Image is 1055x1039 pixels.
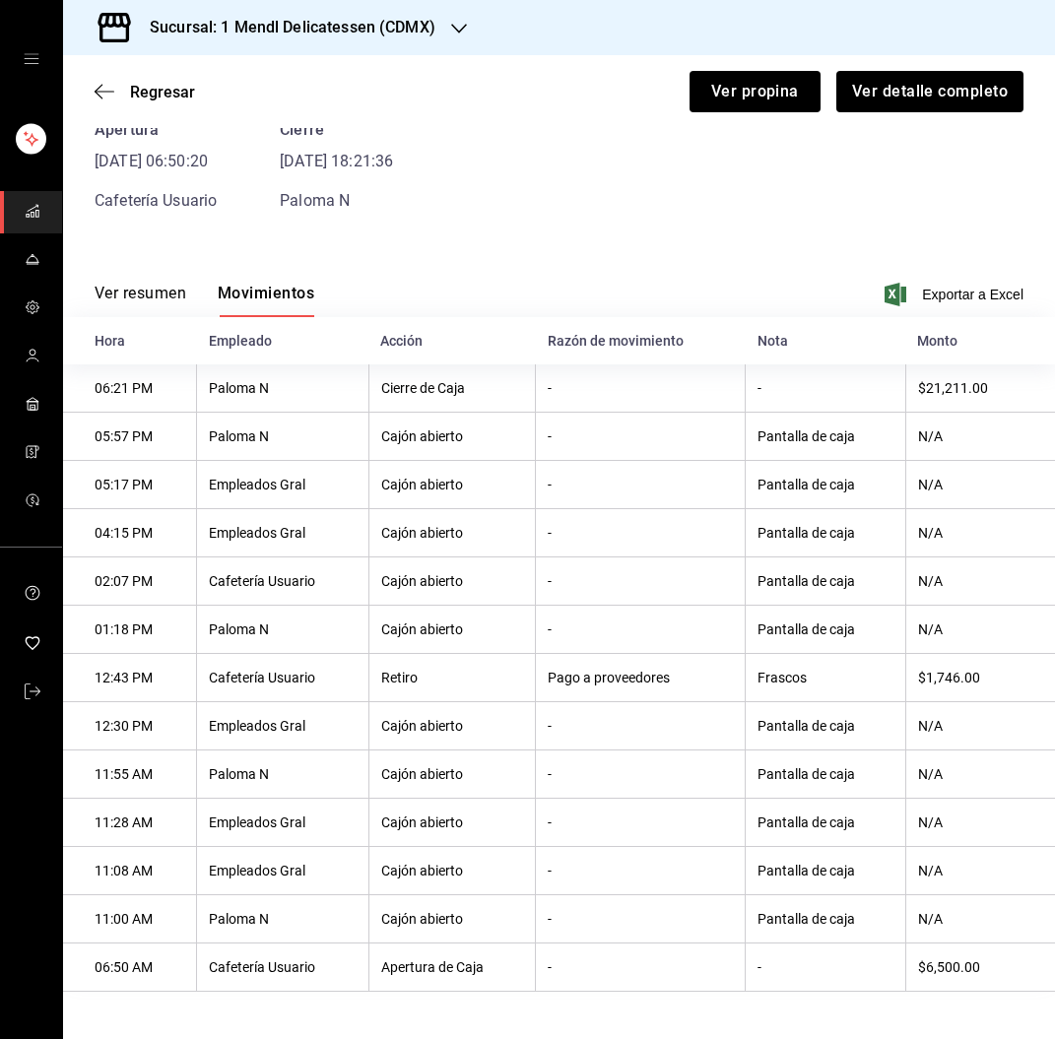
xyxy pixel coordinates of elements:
[536,413,746,461] th: -
[63,702,197,750] th: 12:30 PM
[905,654,1055,702] th: $1,746.00
[280,150,393,173] time: [DATE] 18:21:36
[368,509,535,557] th: Cajón abierto
[95,191,217,210] span: Cafetería Usuario
[536,364,746,413] th: -
[368,654,535,702] th: Retiro
[746,702,906,750] th: Pantalla de caja
[536,943,746,992] th: -
[63,413,197,461] th: 05:57 PM
[746,557,906,606] th: Pantalla de caja
[63,750,197,799] th: 11:55 AM
[197,750,369,799] th: Paloma N
[368,702,535,750] th: Cajón abierto
[368,364,535,413] th: Cierre de Caja
[905,413,1055,461] th: N/A
[63,895,197,943] th: 11:00 AM
[905,895,1055,943] th: N/A
[746,606,906,654] th: Pantalla de caja
[280,191,350,210] span: Paloma N
[197,413,369,461] th: Paloma N
[746,654,906,702] th: Frascos
[197,943,369,992] th: Cafetería Usuario
[24,51,39,67] button: open drawer
[536,750,746,799] th: -
[197,364,369,413] th: Paloma N
[536,606,746,654] th: -
[536,461,746,509] th: -
[218,284,314,317] button: Movimientos
[134,16,435,39] h3: Sucursal: 1 Mendl Delicatessen (CDMX)
[889,283,1023,306] button: Exportar a Excel
[536,799,746,847] th: -
[63,654,197,702] th: 12:43 PM
[746,413,906,461] th: Pantalla de caja
[197,799,369,847] th: Empleados Gral
[746,799,906,847] th: Pantalla de caja
[536,895,746,943] th: -
[905,799,1055,847] th: N/A
[536,654,746,702] th: Pago a proveedores
[368,557,535,606] th: Cajón abierto
[63,461,197,509] th: 05:17 PM
[197,317,369,364] th: Empleado
[746,847,906,895] th: Pantalla de caja
[536,557,746,606] th: -
[63,364,197,413] th: 06:21 PM
[130,83,195,101] span: Regresar
[368,750,535,799] th: Cajón abierto
[368,606,535,654] th: Cajón abierto
[905,847,1055,895] th: N/A
[905,606,1055,654] th: N/A
[536,702,746,750] th: -
[280,118,393,142] div: Cierre
[905,364,1055,413] th: $21,211.00
[746,750,906,799] th: Pantalla de caja
[690,71,821,112] button: Ver propina
[536,847,746,895] th: -
[63,799,197,847] th: 11:28 AM
[536,509,746,557] th: -
[95,284,314,317] div: navigation tabs
[746,895,906,943] th: Pantalla de caja
[905,317,1055,364] th: Monto
[368,413,535,461] th: Cajón abierto
[95,83,195,101] button: Regresar
[197,702,369,750] th: Empleados Gral
[368,895,535,943] th: Cajón abierto
[95,150,217,173] time: [DATE] 06:50:20
[63,317,197,364] th: Hora
[197,654,369,702] th: Cafetería Usuario
[905,509,1055,557] th: N/A
[905,461,1055,509] th: N/A
[746,509,906,557] th: Pantalla de caja
[905,702,1055,750] th: N/A
[746,364,906,413] th: -
[63,509,197,557] th: 04:15 PM
[368,799,535,847] th: Cajón abierto
[197,509,369,557] th: Empleados Gral
[63,606,197,654] th: 01:18 PM
[63,943,197,992] th: 06:50 AM
[95,284,186,317] button: Ver resumen
[63,557,197,606] th: 02:07 PM
[368,461,535,509] th: Cajón abierto
[746,317,906,364] th: Nota
[368,317,535,364] th: Acción
[905,557,1055,606] th: N/A
[197,557,369,606] th: Cafetería Usuario
[197,847,369,895] th: Empleados Gral
[746,461,906,509] th: Pantalla de caja
[746,943,906,992] th: -
[836,71,1023,112] button: Ver detalle completo
[63,847,197,895] th: 11:08 AM
[536,317,746,364] th: Razón de movimiento
[197,461,369,509] th: Empleados Gral
[95,118,217,142] div: Apertura
[368,847,535,895] th: Cajón abierto
[197,895,369,943] th: Paloma N
[368,943,535,992] th: Apertura de Caja
[197,606,369,654] th: Paloma N
[905,750,1055,799] th: N/A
